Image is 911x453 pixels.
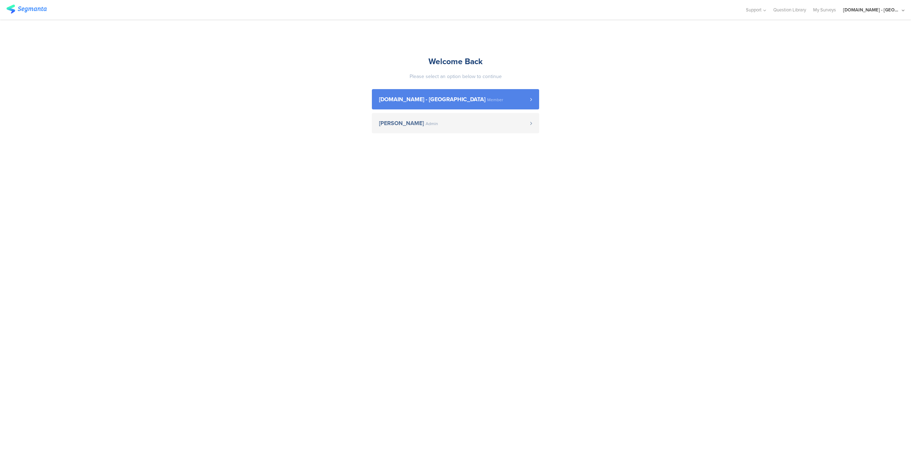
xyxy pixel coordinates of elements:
img: segmanta logo [6,5,47,14]
div: [DOMAIN_NAME] - [GEOGRAPHIC_DATA] [843,6,900,13]
a: [DOMAIN_NAME] - [GEOGRAPHIC_DATA] Member [372,89,539,109]
span: Member [487,98,503,102]
a: [PERSON_NAME] Admin [372,113,539,133]
span: Admin [426,122,438,126]
div: Welcome Back [372,55,539,67]
span: [PERSON_NAME] [379,120,424,126]
div: Please select an option below to continue [372,73,539,80]
span: Support [746,6,762,13]
span: [DOMAIN_NAME] - [GEOGRAPHIC_DATA] [379,97,485,102]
